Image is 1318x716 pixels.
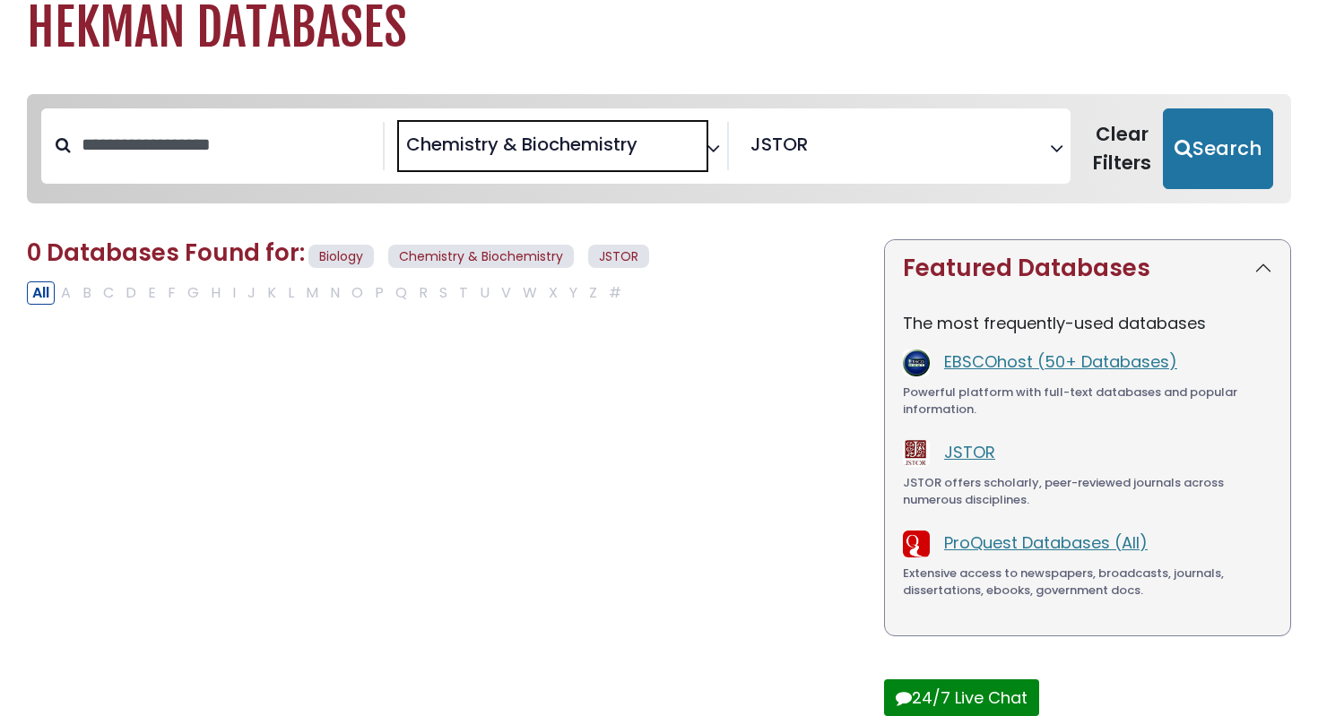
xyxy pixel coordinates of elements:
span: JSTOR [588,245,649,269]
span: Biology [308,245,374,269]
div: JSTOR offers scholarly, peer-reviewed journals across numerous disciplines. [903,474,1272,509]
textarea: Search [811,141,824,160]
li: JSTOR [743,131,808,158]
span: Chemistry & Biochemistry [388,245,574,269]
span: JSTOR [750,131,808,158]
div: Powerful platform with full-text databases and popular information. [903,384,1272,418]
div: Alpha-list to filter by first letter of database name [27,280,629,303]
button: All [27,281,55,305]
p: The most frequently-used databases [903,311,1272,335]
a: JSTOR [944,441,995,463]
span: Chemistry & Biochemistry [406,131,637,158]
textarea: Search [641,141,654,160]
a: EBSCOhost (50+ Databases) [944,350,1177,373]
button: 24/7 Live Chat [884,679,1039,716]
span: 0 Databases Found for: [27,237,305,269]
button: Submit for Search Results [1163,108,1273,189]
div: Extensive access to newspapers, broadcasts, journals, dissertations, ebooks, government docs. [903,565,1272,600]
a: ProQuest Databases (All) [944,531,1148,554]
nav: Search filters [27,94,1291,203]
button: Clear Filters [1081,108,1163,189]
li: Chemistry & Biochemistry [399,131,637,158]
button: Featured Databases [885,240,1290,297]
input: Search database by title or keyword [71,130,383,160]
